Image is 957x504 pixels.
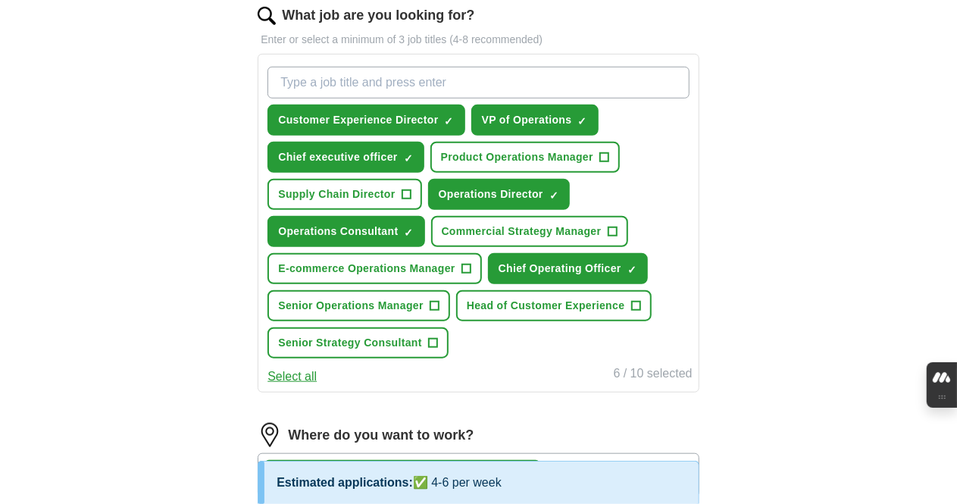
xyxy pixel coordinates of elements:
[456,290,652,321] button: Head of Customer Experience
[267,368,317,386] button: Select all
[258,7,276,25] img: search.png
[428,179,570,210] button: Operations Director✓
[404,152,413,164] span: ✓
[278,224,398,239] span: Operations Consultant
[278,335,422,351] span: Senior Strategy Consultant
[267,216,424,247] button: Operations Consultant✓
[549,189,558,202] span: ✓
[267,327,449,358] button: Senior Strategy Consultant
[278,298,424,314] span: Senior Operations Manager
[467,298,625,314] span: Head of Customer Experience
[413,476,502,489] span: ✅ 4-6 per week
[267,179,421,210] button: Supply Chain Director
[482,112,572,128] span: VP of Operations
[278,112,438,128] span: Customer Experience Director
[278,149,397,165] span: Chief executive officer
[278,186,395,202] span: Supply Chain Director
[282,5,474,26] label: What job are you looking for?
[267,142,424,173] button: Chief executive officer✓
[258,423,282,447] img: location.png
[614,365,693,386] div: 6 / 10 selected
[442,224,602,239] span: Commercial Strategy Manager
[431,216,628,247] button: Commercial Strategy Manager
[267,105,464,136] button: Customer Experience Director✓
[499,261,621,277] span: Chief Operating Officer
[439,186,543,202] span: Operations Director
[578,115,587,127] span: ✓
[288,425,474,446] label: Where do you want to work?
[488,253,648,284] button: Chief Operating Officer✓
[277,476,413,489] span: Estimated applications:
[278,261,455,277] span: E-commerce Operations Manager
[267,290,450,321] button: Senior Operations Manager
[267,67,689,99] input: Type a job title and press enter
[430,142,620,173] button: Product Operations Manager
[445,115,454,127] span: ✓
[258,32,699,48] p: Enter or select a minimum of 3 job titles (4-8 recommended)
[627,264,636,276] span: ✓
[405,227,414,239] span: ✓
[267,253,481,284] button: E-commerce Operations Manager
[441,149,593,165] span: Product Operations Manager
[471,105,599,136] button: VP of Operations✓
